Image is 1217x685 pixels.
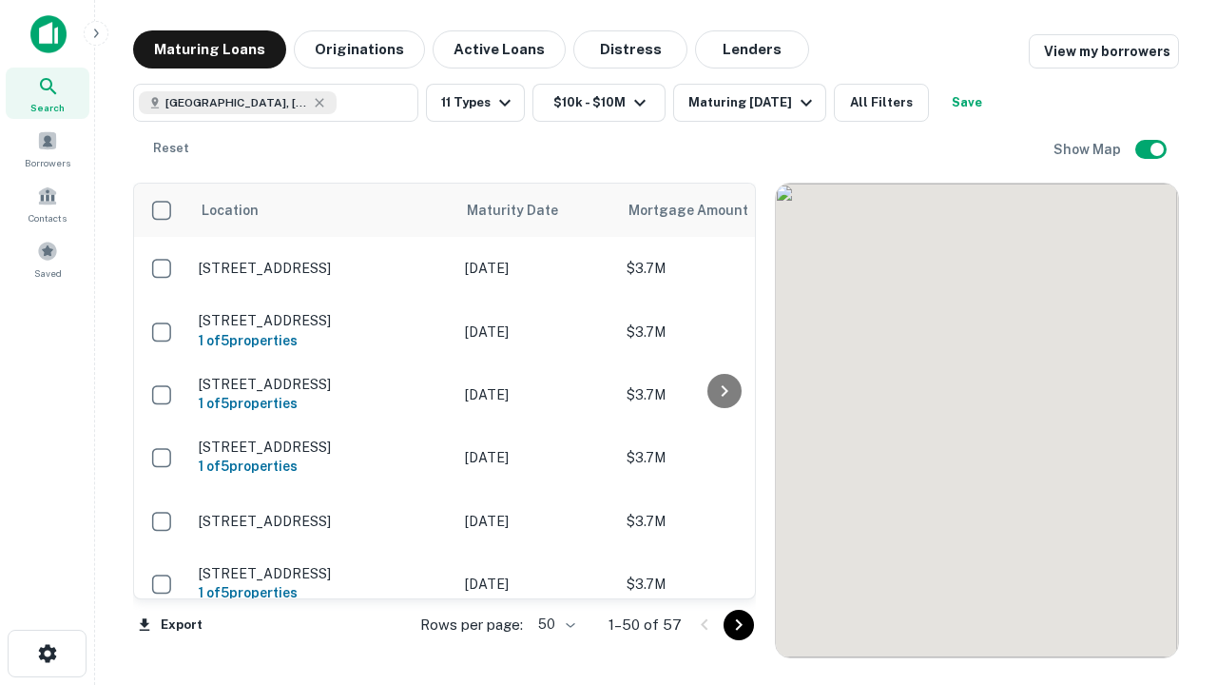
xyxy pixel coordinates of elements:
p: [STREET_ADDRESS] [199,260,446,277]
span: Maturity Date [467,199,583,222]
button: $10k - $10M [532,84,666,122]
button: Maturing Loans [133,30,286,68]
button: Save your search to get updates of matches that match your search criteria. [937,84,997,122]
p: $3.7M [627,574,817,595]
button: All Filters [834,84,929,122]
p: $3.7M [627,384,817,405]
p: Rows per page: [420,614,523,636]
button: Active Loans [433,30,566,68]
div: Maturing [DATE] [688,91,818,114]
div: 0 0 [776,184,1178,657]
p: [STREET_ADDRESS] [199,376,446,393]
p: $3.7M [627,447,817,468]
a: Contacts [6,178,89,229]
button: Go to next page [724,610,754,640]
a: Saved [6,233,89,284]
img: capitalize-icon.png [30,15,67,53]
span: Location [201,199,259,222]
a: View my borrowers [1029,34,1179,68]
h6: 1 of 5 properties [199,456,446,477]
th: Mortgage Amount [617,184,826,237]
button: 11 Types [426,84,525,122]
th: Location [189,184,455,237]
span: [GEOGRAPHIC_DATA], [GEOGRAPHIC_DATA] [165,94,308,111]
h6: Show Map [1053,139,1124,160]
p: [DATE] [465,511,608,532]
p: $3.7M [627,511,817,532]
p: [STREET_ADDRESS] [199,565,446,582]
iframe: Chat Widget [1122,472,1217,563]
p: [STREET_ADDRESS] [199,312,446,329]
p: [DATE] [465,447,608,468]
p: [STREET_ADDRESS] [199,513,446,530]
p: $3.7M [627,322,817,342]
h6: 1 of 5 properties [199,582,446,603]
a: Borrowers [6,123,89,174]
button: Distress [573,30,687,68]
span: Search [30,100,65,115]
p: $3.7M [627,258,817,279]
div: 50 [531,611,578,638]
p: [DATE] [465,322,608,342]
p: 1–50 of 57 [608,614,682,636]
h6: 1 of 5 properties [199,393,446,414]
p: [STREET_ADDRESS] [199,439,446,456]
span: Mortgage Amount [628,199,773,222]
button: Export [133,611,207,639]
span: Saved [34,265,62,281]
span: Borrowers [25,155,70,170]
button: Lenders [695,30,809,68]
button: Maturing [DATE] [673,84,826,122]
button: Reset [141,129,202,167]
p: [DATE] [465,574,608,595]
span: Contacts [29,210,67,225]
button: Originations [294,30,425,68]
p: [DATE] [465,258,608,279]
p: [DATE] [465,384,608,405]
h6: 1 of 5 properties [199,330,446,351]
th: Maturity Date [455,184,617,237]
a: Search [6,68,89,119]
